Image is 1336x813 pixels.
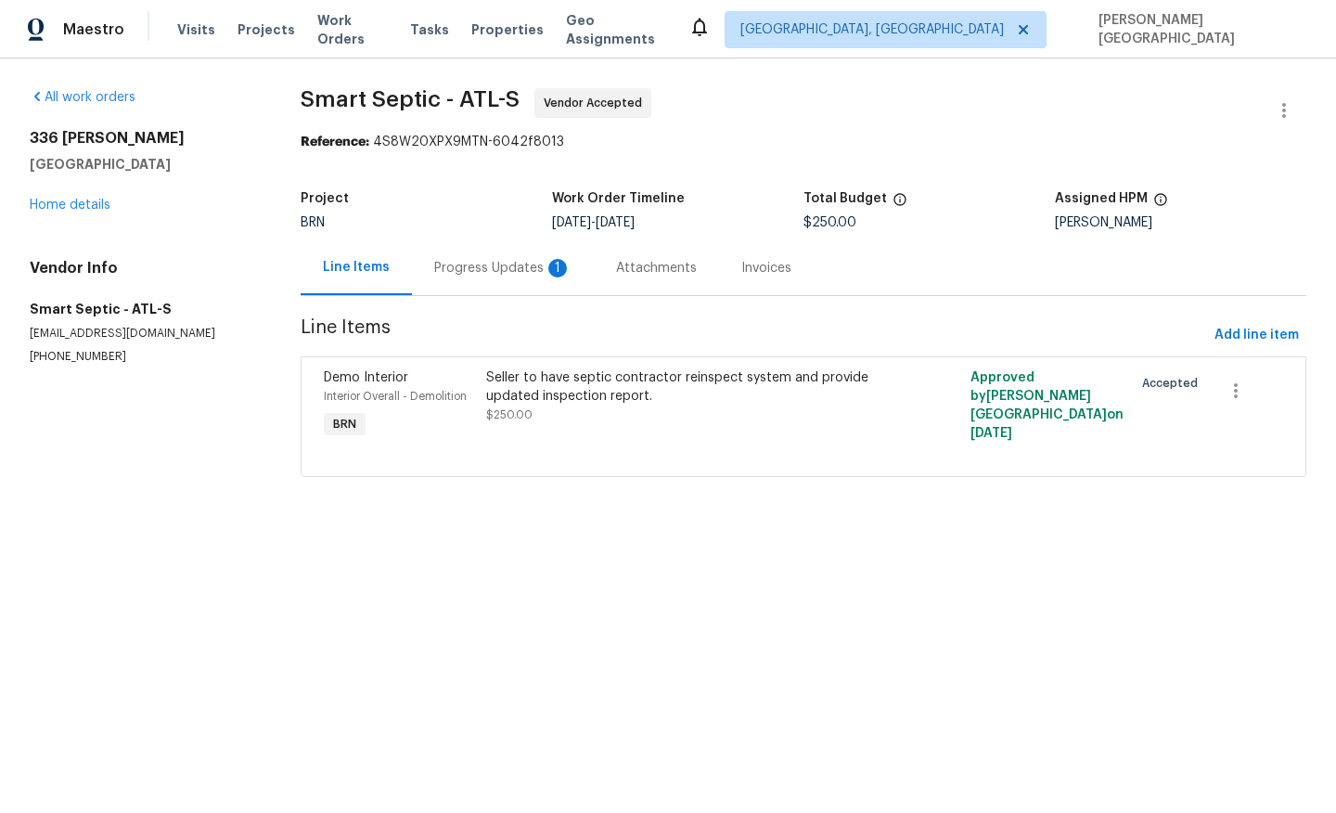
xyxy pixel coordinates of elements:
[486,368,880,406] div: Seller to have septic contractor reinspect system and provide updated inspection report.
[1055,192,1148,205] h5: Assigned HPM
[323,258,390,277] div: Line Items
[566,11,666,48] span: Geo Assignments
[30,129,256,148] h2: 336 [PERSON_NAME]
[552,216,635,229] span: -
[30,326,256,342] p: [EMAIL_ADDRESS][DOMAIN_NAME]
[301,318,1207,353] span: Line Items
[326,415,364,433] span: BRN
[1153,192,1168,216] span: The hpm assigned to this work order.
[1091,11,1308,48] span: [PERSON_NAME][GEOGRAPHIC_DATA]
[548,259,567,277] div: 1
[301,135,369,148] b: Reference:
[177,20,215,39] span: Visits
[486,409,533,420] span: $250.00
[238,20,295,39] span: Projects
[552,192,685,205] h5: Work Order Timeline
[410,23,449,36] span: Tasks
[324,391,467,402] span: Interior Overall - Demolition
[544,94,649,112] span: Vendor Accepted
[30,300,256,318] h5: Smart Septic - ATL-S
[30,199,110,212] a: Home details
[317,11,388,48] span: Work Orders
[30,259,256,277] h4: Vendor Info
[301,216,325,229] span: BRN
[740,20,1004,39] span: [GEOGRAPHIC_DATA], [GEOGRAPHIC_DATA]
[552,216,591,229] span: [DATE]
[596,216,635,229] span: [DATE]
[30,155,256,174] h5: [GEOGRAPHIC_DATA]
[970,427,1012,440] span: [DATE]
[1055,216,1306,229] div: [PERSON_NAME]
[471,20,544,39] span: Properties
[803,192,887,205] h5: Total Budget
[301,88,520,110] span: Smart Septic - ATL-S
[1214,324,1299,347] span: Add line item
[970,371,1124,440] span: Approved by [PERSON_NAME][GEOGRAPHIC_DATA] on
[434,259,572,277] div: Progress Updates
[30,91,135,104] a: All work orders
[301,133,1306,151] div: 4S8W20XPX9MTN-6042f8013
[1207,318,1306,353] button: Add line item
[63,20,124,39] span: Maestro
[1142,374,1205,393] span: Accepted
[301,192,349,205] h5: Project
[30,349,256,365] p: [PHONE_NUMBER]
[803,216,856,229] span: $250.00
[324,371,408,384] span: Demo Interior
[741,259,791,277] div: Invoices
[616,259,697,277] div: Attachments
[893,192,907,216] span: The total cost of line items that have been proposed by Opendoor. This sum includes line items th...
